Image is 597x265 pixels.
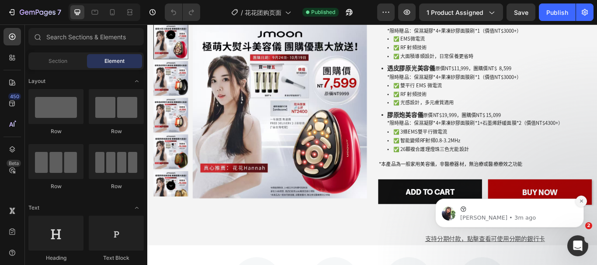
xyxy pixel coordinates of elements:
span: • ✅ 光感設計，多元膚質適用 [279,89,357,94]
div: message notification from Tina, 3m ago. 😚 [13,55,162,84]
iframe: Design area [147,24,597,265]
span: • ✅ 26顆複合護理燈珠三色光能設計 [279,143,375,148]
button: 1 product assigned [419,3,503,21]
div: 450 [8,93,21,100]
span: Section [49,57,67,65]
img: cd169.svg [396,221,415,232]
p: Message from Tina, sent 3m ago [38,70,151,78]
span: / [241,8,243,17]
button: 7 [3,3,65,21]
p: BUY NOW [437,188,478,203]
span: 😚 [38,62,45,69]
span: *限時贈品：保濕凝膠*4+果凍矽膠面膜刷*1+石墨烯舒緩面膜*2（價值NT$4300+） [279,113,484,118]
iframe: Intercom live chat [567,235,588,256]
div: Text Block [89,254,144,262]
strong: 透皮膠原光美容儀 [279,48,335,55]
div: Row [89,127,144,135]
div: Row [89,182,144,190]
span: • ✅ 3條EMS雙平行微電流 [279,123,349,128]
img: 2c2bf.svg [371,221,391,232]
img: fef6e.svg [347,221,367,232]
span: Toggle open [130,74,144,88]
strong: 膠原炮美容儀 [279,102,321,109]
img: 06a40.svg [420,221,439,232]
div: Heading [28,254,83,262]
button: Save [507,3,535,21]
button: <p>BUY NOW</p> [397,181,518,210]
iframe: Intercom notifications message [422,144,597,241]
span: *限時贈品：保濕凝膠*4+果凍矽膠面膜刷*1（價值NT$3000+） [279,59,436,65]
span: 花花团购页面 [245,8,281,17]
span: • ✅ 大面積導頭設計，日常保養更省時 [279,34,380,40]
span: • ✅ RF 射頻技術 [279,79,325,84]
a: 支持分期付款，點擊查看可使用分期的銀行卡 [323,247,463,254]
div: Beta [7,160,21,167]
span: Text [28,204,39,212]
span: 1 product assigned [427,8,483,17]
span: Published [311,8,335,16]
span: Save [514,9,528,16]
p: 7 [57,7,61,17]
div: Publish [546,8,568,17]
span: • ✅ 智能變頻RF射頻0.8-3.2MHz [279,133,364,138]
input: Search Sections & Elements [28,28,144,45]
span: *本產品為一般家用美容儀，非醫療器材，無治療或醫療療效之功能 [270,160,437,166]
div: Row [28,127,83,135]
div: Add to cart [301,189,358,201]
span: Toggle open [130,201,144,215]
span: 原價NT$11,999，團購價NT$ 8,599 [335,49,424,55]
span: • ✅ 雙平行 EMS 微電流 [279,69,343,74]
button: Dismiss notification [153,52,165,63]
div: Row [28,182,83,190]
span: • ✅ RF 射頻技術 [279,24,325,30]
span: 2 [585,222,592,229]
span: Layout [28,77,45,85]
span: Element [104,57,125,65]
button: Add to cart [269,181,390,210]
div: Undo/Redo [165,3,200,21]
button: Publish [539,3,576,21]
span: 原價NT$19,999，團購價NT$ 15,099 [321,103,412,109]
img: Profile image for Tina [20,63,34,77]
